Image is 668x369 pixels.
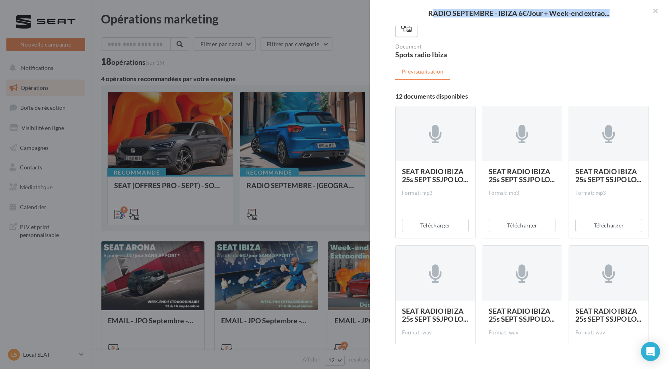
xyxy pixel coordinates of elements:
[489,329,555,336] div: Format: wav
[402,167,468,184] span: SEAT RADIO IBIZA 25s SEPT SSJPO LO...
[395,51,519,58] div: Spots radio Ibiza
[575,219,642,232] button: Télécharger
[641,342,660,361] div: Open Intercom Messenger
[575,190,642,197] div: Format: mp3
[489,167,555,184] span: SEAT RADIO IBIZA 25s SEPT SSJPO LO...
[575,307,641,323] span: SEAT RADIO IBIZA 25s SEPT SSJPO LO...
[395,44,519,49] div: Document
[575,167,641,184] span: SEAT RADIO IBIZA 25s SEPT SSJPO LO...
[402,219,469,232] button: Télécharger
[428,10,610,17] span: RADIO SEPTEMBRE - IBIZA 6€/Jour + Week-end extrao...
[489,219,555,232] button: Télécharger
[402,329,469,336] div: Format: wav
[489,307,555,323] span: SEAT RADIO IBIZA 25s SEPT SSJPO LO...
[402,307,468,323] span: SEAT RADIO IBIZA 25s SEPT SSJPO LO...
[489,190,555,197] div: Format: mp3
[402,190,469,197] div: Format: mp3
[395,93,649,99] div: 12 documents disponibles
[575,329,642,336] div: Format: wav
